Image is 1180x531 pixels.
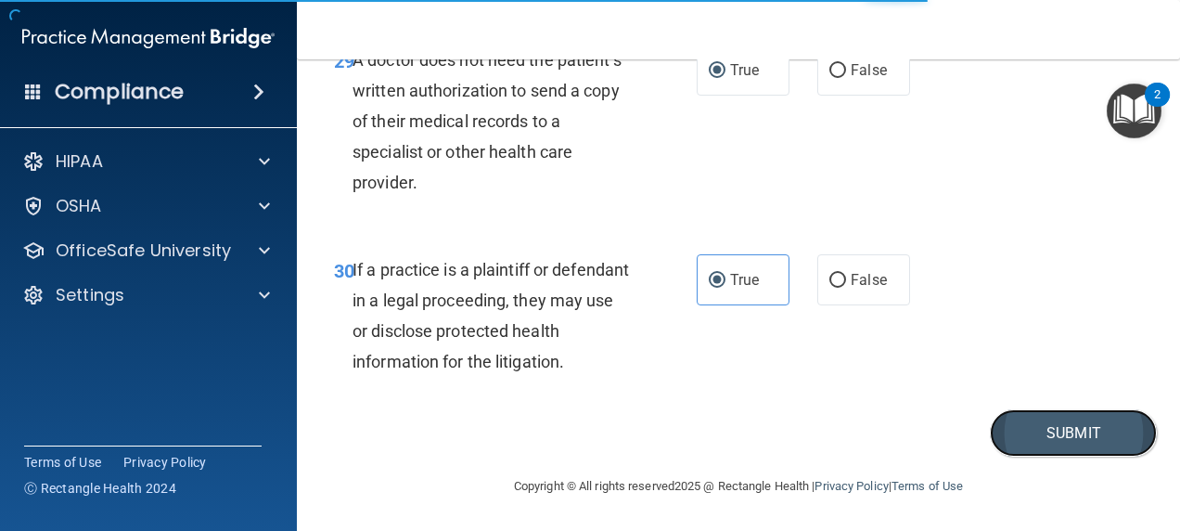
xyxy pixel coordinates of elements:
span: If a practice is a plaintiff or defendant in a legal proceeding, they may use or disclose protect... [353,260,629,372]
a: Terms of Use [24,453,101,472]
div: 2 [1154,95,1161,119]
input: False [829,64,846,78]
img: PMB logo [22,19,275,57]
input: True [709,274,725,288]
button: Submit [990,409,1157,457]
input: False [829,274,846,288]
span: False [851,61,887,79]
a: OfficeSafe University [22,240,270,262]
span: Ⓒ Rectangle Health 2024 [24,479,176,498]
button: Open Resource Center, 2 new notifications [1107,84,1161,138]
span: A doctor does not need the patient’s written authorization to send a copy of their medical record... [353,50,622,193]
h4: Compliance [55,79,184,105]
a: Privacy Policy [814,479,888,493]
a: Settings [22,284,270,306]
a: OSHA [22,195,270,217]
p: Settings [56,284,124,306]
input: True [709,64,725,78]
a: Privacy Policy [123,453,207,472]
p: OSHA [56,195,102,217]
span: 30 [334,260,354,282]
a: HIPAA [22,150,270,173]
span: True [730,61,759,79]
a: Terms of Use [891,479,963,493]
p: HIPAA [56,150,103,173]
p: OfficeSafe University [56,240,231,262]
span: False [851,271,887,289]
span: True [730,271,759,289]
span: 29 [334,50,354,72]
div: Copyright © All rights reserved 2025 @ Rectangle Health | | [400,457,1077,516]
